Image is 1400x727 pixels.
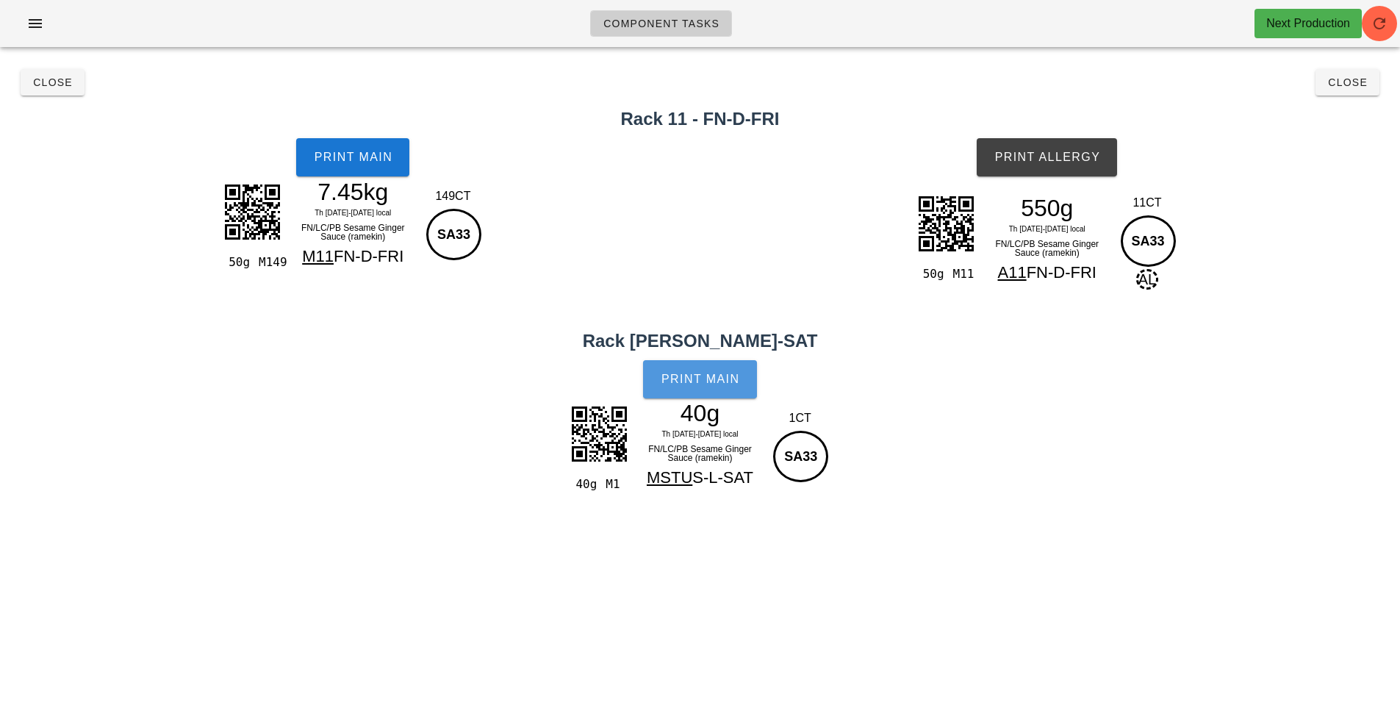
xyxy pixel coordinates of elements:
span: S-L-SAT [692,468,753,487]
h2: Rack [PERSON_NAME]-SAT [9,328,1391,354]
button: Close [21,69,85,96]
div: 149CT [423,187,484,205]
span: Close [32,76,73,88]
button: Close [1315,69,1379,96]
div: 7.45kg [289,181,417,203]
img: vvG4+CpvCtAAAAABJRU5ErkJggg== [562,397,636,470]
div: FN/LC/PB Sesame Ginger Sauce (ramekin) [289,221,417,244]
button: Print Main [643,360,756,398]
div: 550g [983,197,1111,219]
button: Print Allergy [977,138,1117,176]
span: Print Allergy [994,151,1100,164]
div: 50g [916,265,947,284]
div: 50g [223,253,253,272]
span: FN-D-FRI [1027,263,1096,282]
span: A11 [998,263,1027,282]
h2: Rack 11 - FN-D-FRI [9,106,1391,132]
div: 1CT [769,409,830,427]
div: FN/LC/PB Sesame Ginger Sauce (ramekin) [983,237,1111,260]
span: Print Main [313,151,392,164]
span: Print Main [661,373,740,386]
span: M11 [302,247,334,265]
div: 11CT [1117,194,1178,212]
span: AL [1136,269,1158,290]
div: 40g [636,402,764,424]
div: Next Production [1266,15,1350,32]
div: FN/LC/PB Sesame Ginger Sauce (ramekin) [636,442,764,465]
a: Component Tasks [590,10,732,37]
span: Th [DATE]-[DATE] local [315,209,391,217]
div: 40g [570,475,600,494]
span: MSTU [647,468,692,487]
span: Th [DATE]-[DATE] local [1009,225,1085,233]
div: M11 [947,265,977,284]
span: Close [1327,76,1368,88]
button: Print Main [296,138,409,176]
img: RRAIIQSljWdCyEawyVMhhKC08UwI2Qg2eSqEEJQ2ngkhG8EmT4UQgtLGMyFkI9jkqRBCUNp4JoRsBJs89QfXxxQ+38+7ggAAA... [909,187,983,260]
div: M149 [253,253,283,272]
span: Th [DATE]-[DATE] local [661,430,738,438]
div: SA33 [773,431,828,482]
span: FN-D-FRI [334,247,403,265]
span: Component Tasks [603,18,719,29]
img: IcQkqwzS0KIXPYljyHkBJsc4tCyBy2Jc8hpATb3KIQModtyXMIKcE2t+gLNWabPr2EVJ4AAAAASUVORK5CYII= [215,175,289,248]
div: M1 [600,475,630,494]
div: SA33 [1121,215,1176,267]
div: SA33 [426,209,481,260]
